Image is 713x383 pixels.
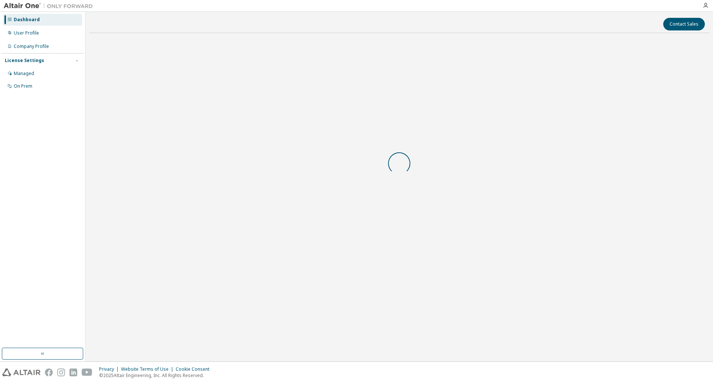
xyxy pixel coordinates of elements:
img: Altair One [4,2,97,10]
div: On Prem [14,83,32,89]
div: Company Profile [14,43,49,49]
div: Managed [14,71,34,77]
p: © 2025 Altair Engineering, Inc. All Rights Reserved. [99,372,214,379]
div: Cookie Consent [176,366,214,372]
img: facebook.svg [45,369,53,376]
button: Contact Sales [663,18,705,30]
div: User Profile [14,30,39,36]
div: Privacy [99,366,121,372]
div: Dashboard [14,17,40,23]
img: youtube.svg [82,369,92,376]
div: License Settings [5,58,44,64]
img: instagram.svg [57,369,65,376]
div: Website Terms of Use [121,366,176,372]
img: altair_logo.svg [2,369,40,376]
img: linkedin.svg [69,369,77,376]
